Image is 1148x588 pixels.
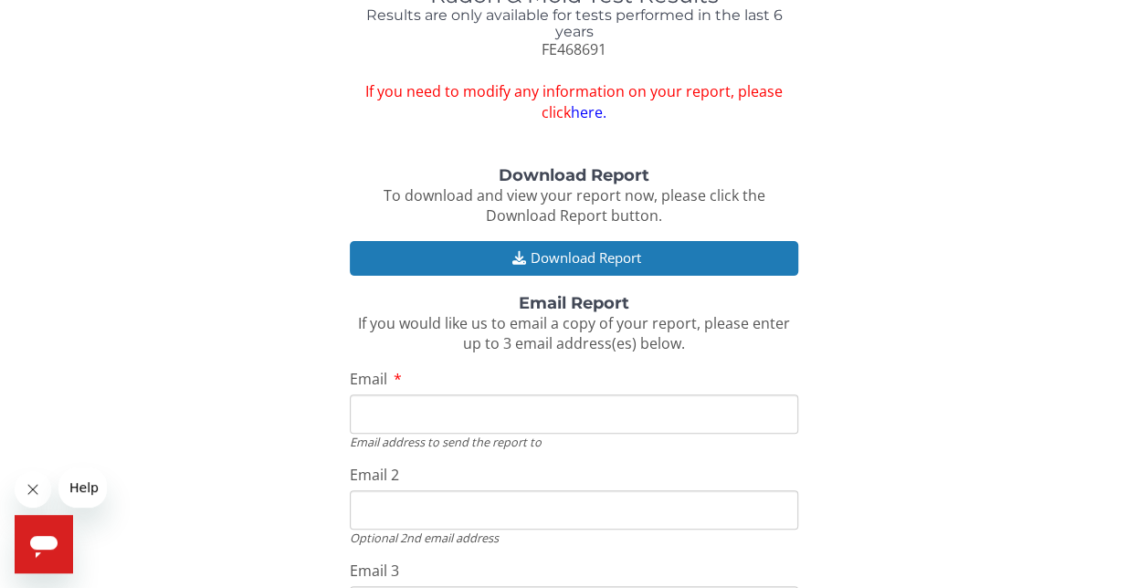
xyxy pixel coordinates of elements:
span: Email [350,369,387,389]
h4: Results are only available for tests performed in the last 6 years [350,7,798,39]
span: To download and view your report now, please click the Download Report button. [383,185,764,226]
strong: Download Report [499,165,649,185]
span: Email 3 [350,561,399,581]
strong: Email Report [519,293,629,313]
span: If you need to modify any information on your report, please click [350,81,798,123]
iframe: Message from company [58,467,107,508]
span: Email 2 [350,465,399,485]
button: Download Report [350,241,798,275]
iframe: Close message [15,471,51,508]
span: If you would like us to email a copy of your report, please enter up to 3 email address(es) below. [358,313,790,354]
span: FE468691 [542,39,606,59]
iframe: Button to launch messaging window [15,515,73,573]
div: Email address to send the report to [350,434,798,450]
div: Optional 2nd email address [350,530,798,546]
a: here. [571,102,606,122]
